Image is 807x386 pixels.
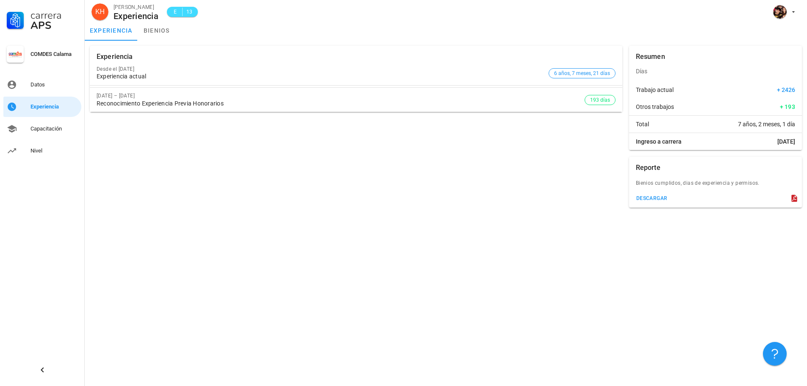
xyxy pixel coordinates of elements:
[629,179,802,192] div: Bienios cumplidos, dias de experiencia y permisos.
[97,100,585,107] div: Reconocimiento Experiencia Previa Honorarios
[3,119,81,139] a: Capacitación
[3,97,81,117] a: Experiencia
[3,141,81,161] a: Nivel
[636,120,649,128] span: Total
[554,69,610,78] span: 6 años, 7 meses, 21 días
[31,81,78,88] div: Datos
[95,3,105,20] span: KH
[31,125,78,132] div: Capacitación
[172,8,179,16] span: E
[31,20,78,31] div: APS
[186,8,193,16] span: 13
[636,137,682,146] span: Ingreso a carrera
[97,73,545,80] div: Experiencia actual
[777,86,795,94] span: + 2426
[738,120,795,128] span: 7 años, 2 meses, 1 día
[97,46,133,68] div: Experiencia
[31,10,78,20] div: Carrera
[780,103,795,111] span: + 193
[3,75,81,95] a: Datos
[636,86,674,94] span: Trabajo actual
[97,93,585,99] div: [DATE] – [DATE]
[636,46,665,68] div: Resumen
[138,20,176,41] a: bienios
[31,103,78,110] div: Experiencia
[92,3,108,20] div: avatar
[85,20,138,41] a: experiencia
[632,192,671,204] button: descargar
[636,157,660,179] div: Reporte
[777,137,795,146] span: [DATE]
[31,147,78,154] div: Nivel
[636,103,674,111] span: Otros trabajos
[114,3,158,11] div: [PERSON_NAME]
[31,51,78,58] div: COMDES Calama
[590,95,610,105] span: 193 días
[773,5,787,19] div: avatar
[97,66,545,72] div: Desde el [DATE]
[636,195,668,201] div: descargar
[629,61,802,81] div: Días
[114,11,158,21] div: Experiencia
